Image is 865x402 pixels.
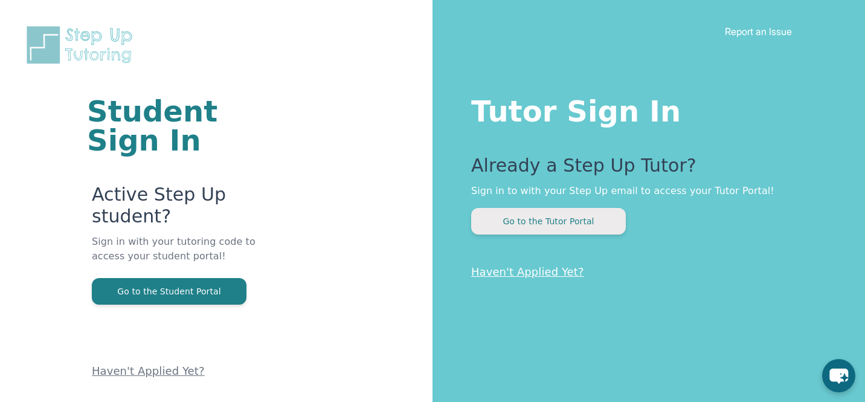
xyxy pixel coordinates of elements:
[471,208,626,235] button: Go to the Tutor Portal
[87,97,288,155] h1: Student Sign In
[471,92,817,126] h1: Tutor Sign In
[92,285,246,297] a: Go to the Student Portal
[24,24,140,66] img: Step Up Tutoring horizontal logo
[471,155,817,184] p: Already a Step Up Tutor?
[471,265,584,278] a: Haven't Applied Yet?
[725,25,792,37] a: Report an Issue
[92,365,205,377] a: Haven't Applied Yet?
[92,235,288,278] p: Sign in with your tutoring code to access your student portal!
[471,184,817,198] p: Sign in to with your Step Up email to access your Tutor Portal!
[822,359,855,392] button: chat-button
[92,278,246,305] button: Go to the Student Portal
[92,184,288,235] p: Active Step Up student?
[471,215,626,227] a: Go to the Tutor Portal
